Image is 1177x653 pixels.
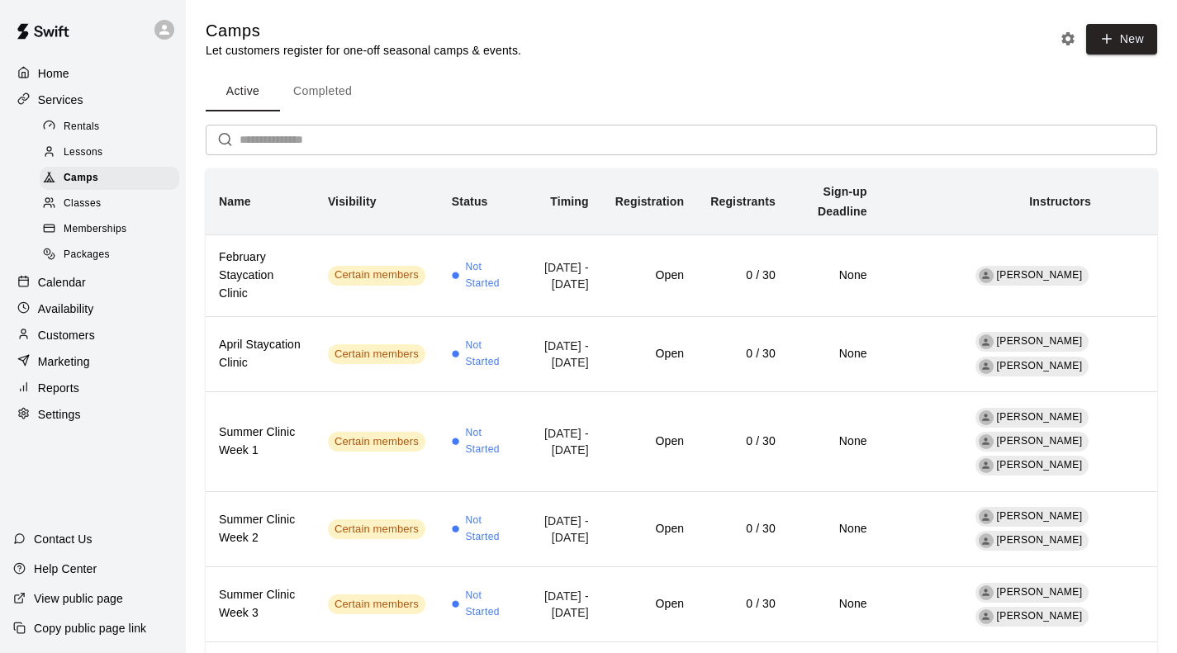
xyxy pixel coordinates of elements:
h6: April Staycation Clinic [219,336,301,372]
a: Lessons [40,140,186,165]
span: [PERSON_NAME] [997,269,1083,281]
span: Certain members [328,434,425,450]
span: Not Started [465,425,508,458]
div: Anthony Castrogiovanni [979,434,994,449]
h6: 0 / 30 [710,595,776,613]
span: [PERSON_NAME] [997,360,1083,371]
div: Packages [40,244,179,267]
div: Anthony Castrogiovanni [979,533,994,548]
button: New [1086,24,1157,54]
div: This service is visible to only customers with certain memberships. Check the service pricing for... [328,344,425,364]
div: This service is visible to only customers with certain memberships. Check the service pricing for... [328,266,425,286]
h6: Summer Clinic Week 2 [219,511,301,547]
div: Customers [13,323,173,348]
h6: Open [615,595,684,613]
span: Classes [64,196,101,212]
span: Packages [64,247,110,263]
p: Services [38,92,83,108]
div: Classes [40,192,179,215]
div: David Fleishman [979,410,994,425]
button: Completed [280,72,365,111]
a: Calendar [13,270,173,295]
td: [DATE] - [DATE] [521,234,601,316]
span: Not Started [465,588,508,621]
p: Home [38,65,69,82]
span: [PERSON_NAME] [997,610,1083,622]
div: This service is visible to only customers with certain memberships. Check the service pricing for... [328,594,425,614]
h6: 0 / 30 [710,433,776,451]
h6: 0 / 30 [710,345,776,363]
span: [PERSON_NAME] [997,335,1083,347]
span: Not Started [465,259,508,292]
span: [PERSON_NAME] [997,435,1083,447]
p: Reports [38,380,79,396]
a: Reports [13,376,173,400]
span: Rentals [64,119,100,135]
span: Lessons [64,144,103,161]
p: Copy public page link [34,620,146,636]
b: Name [219,195,251,208]
p: Settings [38,406,81,423]
span: [PERSON_NAME] [997,510,1083,522]
span: [PERSON_NAME] [997,586,1083,598]
b: Instructors [1029,195,1091,208]
a: Availability [13,296,173,321]
span: Certain members [328,522,425,537]
div: Camps [40,167,179,190]
a: Packages [40,243,186,268]
div: David Fleishman [979,509,994,524]
div: Anthony Castrogiovanni [979,359,994,374]
a: Memberships [40,217,186,243]
b: Sign-up Deadline [818,185,867,218]
p: Contact Us [34,531,93,547]
a: New [1080,31,1157,45]
p: Let customers register for one-off seasonal camps & events. [206,42,521,59]
b: Status [452,195,488,208]
h6: Open [615,345,684,363]
h6: None [802,595,867,613]
h6: None [802,345,867,363]
b: Timing [550,195,589,208]
h6: 0 / 30 [710,267,776,285]
b: Visibility [328,195,377,208]
a: Marketing [13,349,173,374]
p: Customers [38,327,95,343]
h6: Summer Clinic Week 1 [219,424,301,460]
td: [DATE] - [DATE] [521,316,601,391]
h6: Open [615,267,684,285]
h6: Open [615,520,684,538]
b: Registration [615,195,684,208]
p: Availability [38,300,94,317]
td: [DATE] - [DATE] [521,567,601,642]
span: Memberships [64,221,126,238]
span: Not Started [465,338,508,371]
a: Settings [13,402,173,427]
div: David Fleishman [979,585,994,600]
h6: Open [615,433,684,451]
p: View public page [34,590,123,607]
button: Active [206,72,280,111]
button: Camp settings [1056,26,1080,51]
div: David Fleishman [979,334,994,349]
a: Camps [40,166,186,192]
div: Memberships [40,218,179,241]
td: [DATE] - [DATE] [521,491,601,566]
a: Services [13,88,173,112]
h5: Camps [206,20,521,42]
span: Camps [64,170,98,187]
div: Lessons [40,141,179,164]
div: This service is visible to only customers with certain memberships. Check the service pricing for... [328,519,425,539]
div: Rentals [40,116,179,139]
td: [DATE] - [DATE] [521,392,601,492]
div: Anthony Castrogiovanni [979,268,994,283]
h6: Summer Clinic Week 3 [219,586,301,622]
h6: None [802,267,867,285]
span: Certain members [328,267,425,283]
a: Home [13,61,173,86]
